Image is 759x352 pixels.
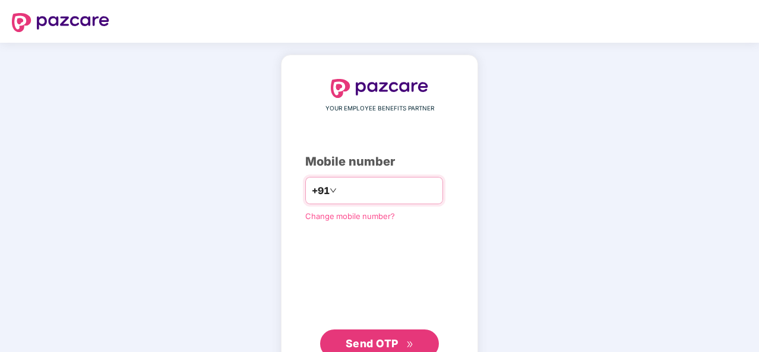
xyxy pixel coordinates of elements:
span: down [330,187,337,194]
span: +91 [312,183,330,198]
img: logo [12,13,109,32]
span: Send OTP [346,337,399,350]
span: YOUR EMPLOYEE BENEFITS PARTNER [325,104,434,113]
a: Change mobile number? [305,211,395,221]
img: logo [331,79,428,98]
span: double-right [406,341,414,348]
div: Mobile number [305,153,454,171]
